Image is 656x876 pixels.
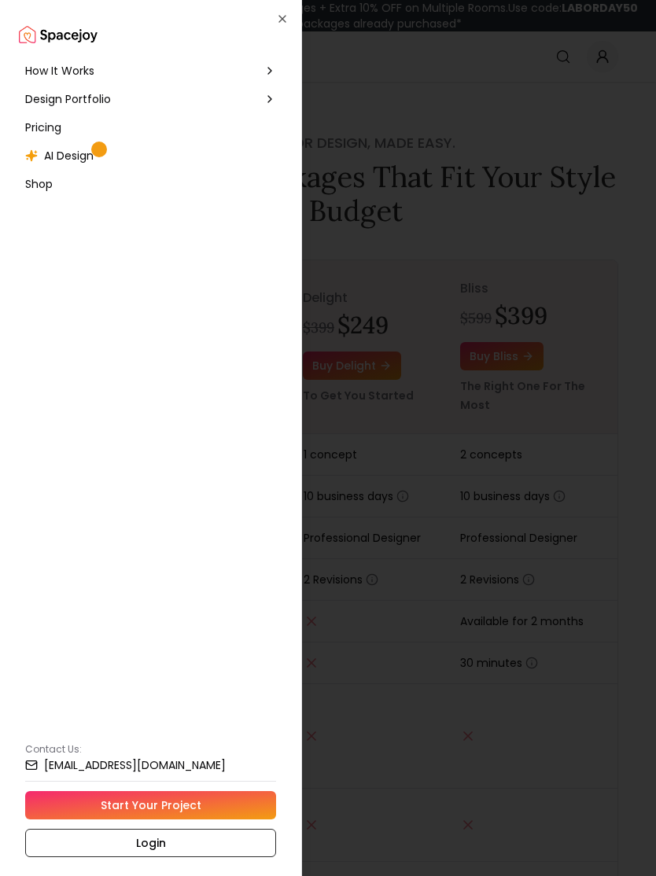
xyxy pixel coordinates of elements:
a: Login [25,829,276,857]
img: Spacejoy Logo [19,19,98,50]
span: Pricing [25,120,61,135]
span: How It Works [25,63,94,79]
span: AI Design [44,148,94,164]
span: Design Portfolio [25,91,111,107]
a: Start Your Project [25,791,276,819]
span: Shop [25,176,53,192]
a: Spacejoy [19,19,98,50]
p: Contact Us: [25,743,276,756]
small: [EMAIL_ADDRESS][DOMAIN_NAME] [44,760,226,771]
a: [EMAIL_ADDRESS][DOMAIN_NAME] [25,759,276,771]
